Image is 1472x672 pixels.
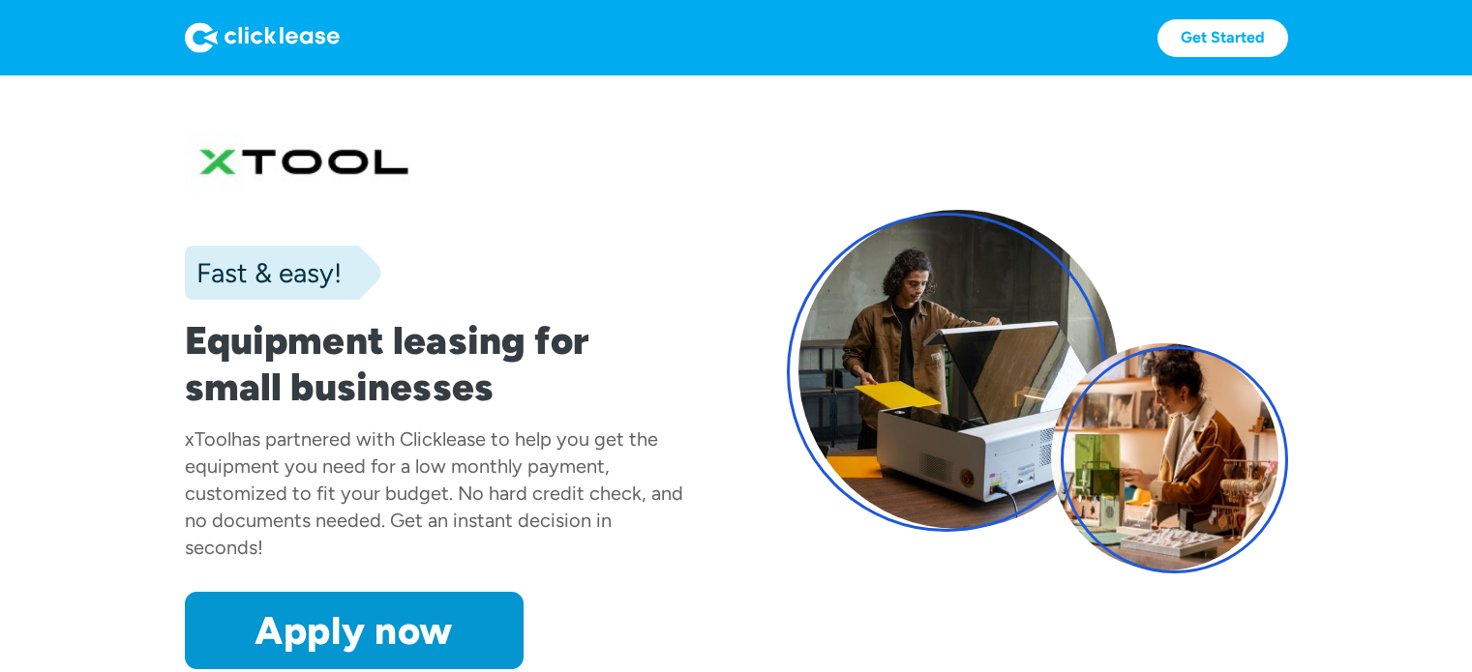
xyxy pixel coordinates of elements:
[185,317,686,410] h1: Equipment leasing for small businesses
[185,592,524,669] a: Apply now
[1157,19,1288,57] a: Get Started
[185,253,342,292] div: Fast & easy!
[185,427,683,559] div: has partnered with Clicklease to help you get the equipment you need for a low monthly payment, c...
[185,22,340,53] img: Logo
[185,427,231,451] div: xTool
